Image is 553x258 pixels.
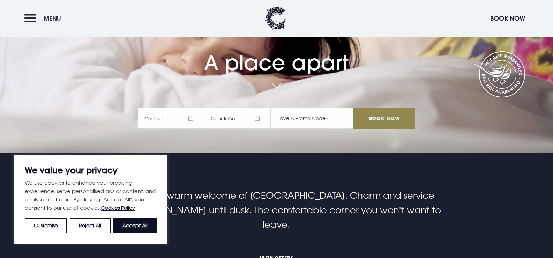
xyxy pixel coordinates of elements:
button: Menu [24,11,65,26]
button: Customise [25,218,67,233]
button: Accept All [113,218,157,233]
h1: A place apart [138,35,415,75]
div: We value your privacy [14,155,167,244]
input: Have A Promo Code? [270,108,353,129]
a: Cookies Policy [101,205,135,211]
p: We value your privacy [25,166,157,174]
p: Here is the warm welcome of [GEOGRAPHIC_DATA]. Charm and service from [PERSON_NAME] until dusk. T... [110,188,442,232]
p: We use cookies to enhance your browsing experience, serve personalised ads or content, and analys... [25,178,157,212]
span: Check Out [204,108,270,129]
button: Book Now [487,11,529,26]
img: Clandeboye Lodge [265,7,286,30]
span: Check In [138,108,204,129]
button: Reject All [70,218,110,233]
input: Book Now [353,108,415,129]
span: Menu [44,14,61,22]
